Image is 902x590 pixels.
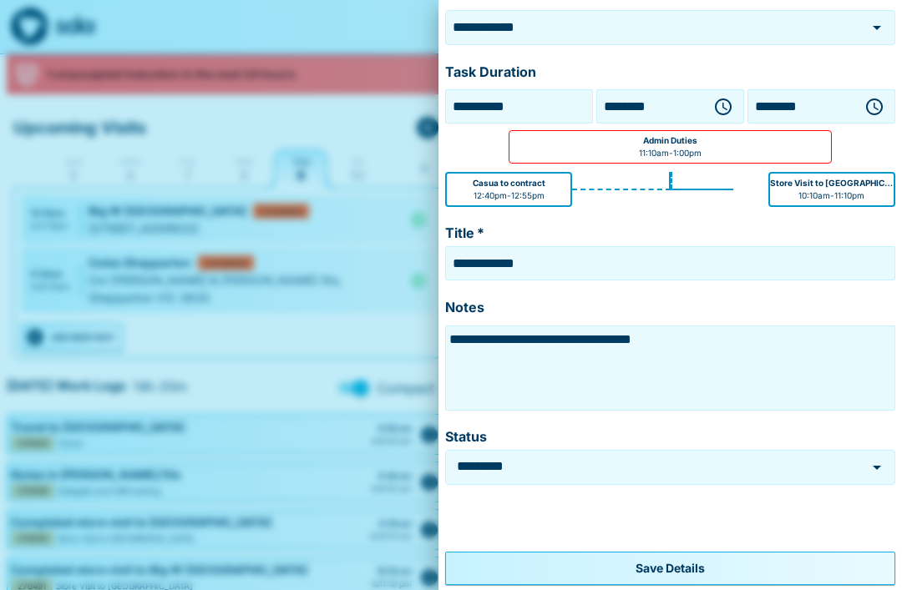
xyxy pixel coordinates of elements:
p: Task Duration [445,62,895,83]
p: Notes [445,297,895,319]
input: Choose date, selected date is 9 Oct 2025 [449,93,589,119]
input: Choose time, selected time is 1:00 PM [752,93,851,119]
label: Status [445,427,895,446]
p: 10:10am - 11:10pm [798,189,864,202]
button: Open [865,16,889,39]
input: Choose time, selected time is 11:10 AM [600,93,700,119]
label: Title [445,224,895,243]
p: Casua to contract [473,177,545,189]
button: Save Details [445,552,895,585]
p: 12:40pm - 12:55pm [474,189,545,202]
p: Admin Duties [643,134,697,147]
p: Store Visit to [GEOGRAPHIC_DATA] [770,177,894,189]
p: 11:10am - 1:00pm [639,147,702,159]
button: Open [865,456,889,479]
